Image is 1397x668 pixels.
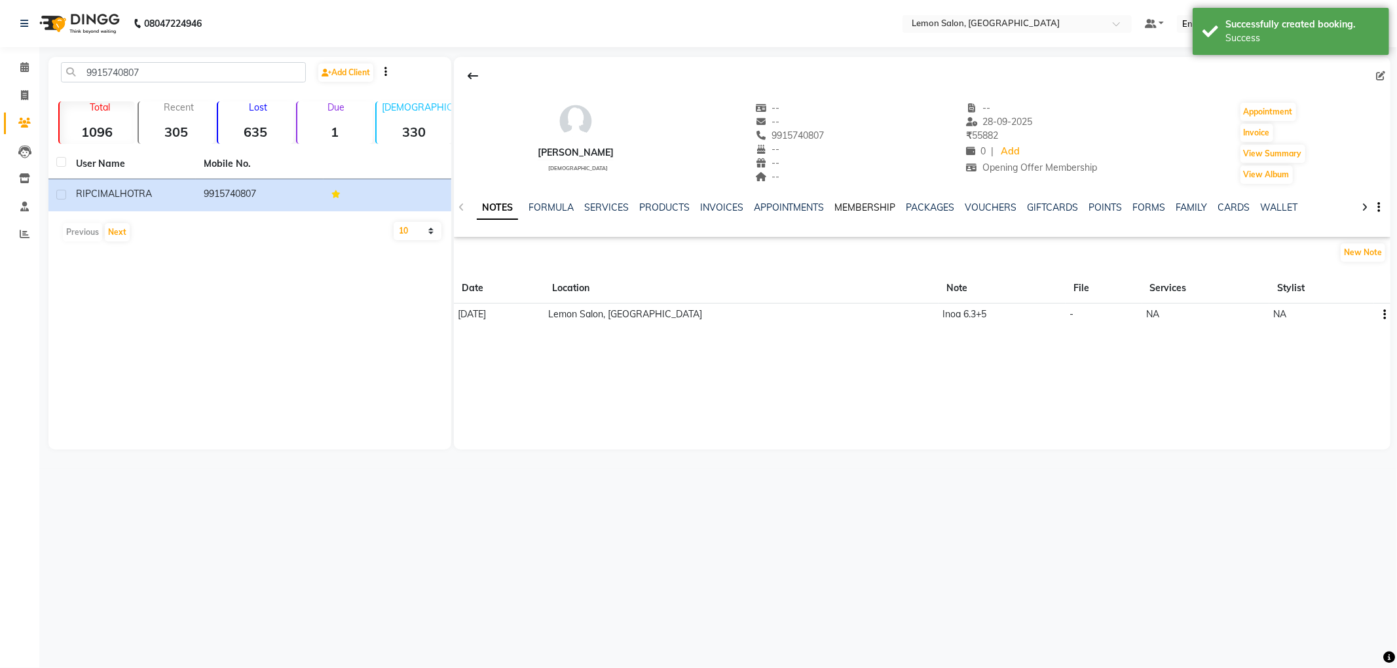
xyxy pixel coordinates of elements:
[966,130,998,141] span: 55882
[1146,308,1159,320] span: NA
[755,102,780,114] span: --
[991,145,994,158] span: |
[639,202,690,213] a: PRODUCTS
[1341,243,1385,262] button: New Note
[68,149,196,179] th: User Name
[297,124,373,140] strong: 1
[196,149,324,179] th: Mobile No.
[1218,202,1250,213] a: CARDS
[382,101,452,113] p: [DEMOGRAPHIC_DATA]
[529,202,574,213] a: FORMULA
[1225,18,1379,31] div: Successfully created booking.
[700,202,743,213] a: INVOICES
[60,124,135,140] strong: 1096
[544,273,939,304] th: Location
[835,202,896,213] a: MEMBERSHIP
[966,162,1098,173] span: Opening Offer Membership
[754,202,825,213] a: APPOINTMENTS
[1240,166,1293,184] button: View Album
[538,146,614,160] div: [PERSON_NAME]
[477,196,518,220] a: NOTES
[61,62,306,82] input: Search by Name/Mobile/Email/Code
[906,202,955,213] a: PACKAGES
[966,102,991,114] span: --
[1240,145,1305,163] button: View Summary
[218,124,293,140] strong: 635
[1176,202,1208,213] a: FAMILY
[755,116,780,128] span: --
[223,101,293,113] p: Lost
[1269,273,1374,304] th: Stylist
[1028,202,1079,213] a: GIFTCARDS
[144,101,214,113] p: Recent
[966,116,1033,128] span: 28-09-2025
[1225,31,1379,45] div: Success
[458,308,486,320] span: [DATE]
[939,273,1066,304] th: Note
[939,304,1066,326] td: Inoa 6.3+5
[548,165,608,171] span: [DEMOGRAPHIC_DATA]
[1066,273,1142,304] th: File
[556,101,595,141] img: avatar
[76,188,100,200] span: RIPCI
[318,63,373,82] a: Add Client
[544,304,939,326] td: Lemon Salon, [GEOGRAPHIC_DATA]
[755,157,780,169] span: --
[584,202,629,213] a: SERVICES
[1133,202,1166,213] a: FORMS
[459,63,487,88] div: Back to Client
[1240,124,1273,142] button: Invoice
[1070,308,1073,320] span: -
[1142,273,1269,304] th: Services
[1273,308,1286,320] span: NA
[1089,202,1123,213] a: POINTS
[999,143,1022,161] a: Add
[196,179,324,211] td: 9915740807
[755,171,780,183] span: --
[33,5,123,42] img: logo
[300,101,373,113] p: Due
[144,5,202,42] b: 08047224946
[755,143,780,155] span: --
[100,188,152,200] span: MALHOTRA
[1240,103,1296,121] button: Appointment
[377,124,452,140] strong: 330
[454,273,544,304] th: Date
[1261,202,1298,213] a: WALLET
[755,130,825,141] span: 9915740807
[965,202,1017,213] a: VOUCHERS
[966,145,986,157] span: 0
[65,101,135,113] p: Total
[105,223,130,241] button: Next
[966,130,972,141] span: ₹
[139,124,214,140] strong: 305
